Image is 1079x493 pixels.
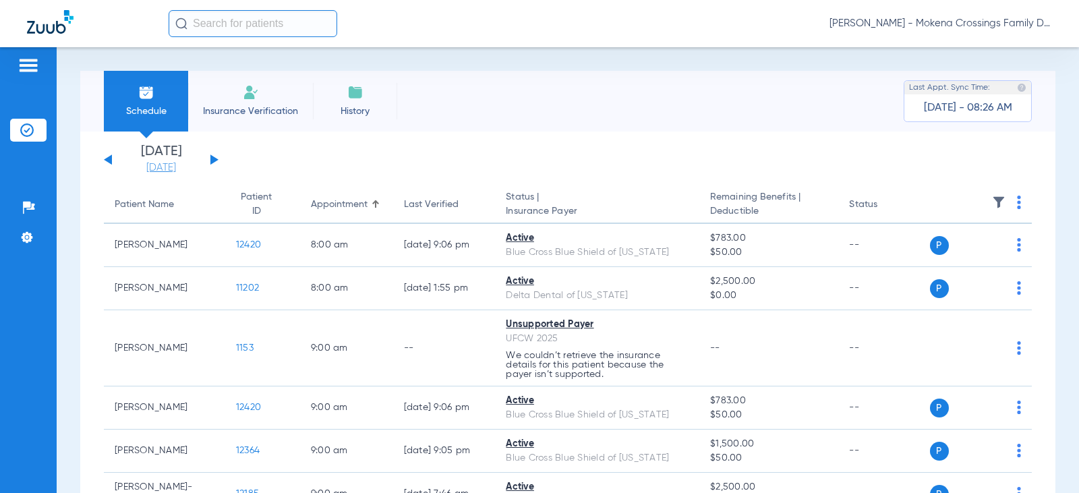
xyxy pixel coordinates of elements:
div: Active [506,437,689,451]
span: $50.00 [710,408,827,422]
th: Remaining Benefits | [699,186,838,224]
td: [DATE] 9:05 PM [393,430,496,473]
div: Blue Cross Blue Shield of [US_STATE] [506,408,689,422]
span: 11202 [236,283,259,293]
td: -- [838,267,929,310]
td: -- [838,430,929,473]
span: P [930,442,949,461]
span: Insurance Payer [506,204,689,219]
p: We couldn’t retrieve the insurance details for this patient because the payer isn’t supported. [506,351,689,379]
img: group-dot-blue.svg [1017,238,1021,252]
span: Schedule [114,105,178,118]
span: $0.00 [710,289,827,303]
td: -- [838,310,929,386]
td: -- [838,386,929,430]
td: -- [838,224,929,267]
div: Appointment [311,198,368,212]
td: [PERSON_NAME] [104,267,225,310]
img: last sync help info [1017,83,1026,92]
div: Last Verified [404,198,459,212]
img: Search Icon [175,18,187,30]
span: $50.00 [710,451,827,465]
span: 1153 [236,343,254,353]
th: Status | [495,186,699,224]
td: [PERSON_NAME] [104,224,225,267]
span: P [930,236,949,255]
span: Last Appt. Sync Time: [909,81,990,94]
span: $2,500.00 [710,274,827,289]
div: Blue Cross Blue Shield of [US_STATE] [506,245,689,260]
span: [PERSON_NAME] - Mokena Crossings Family Dental [829,17,1052,30]
td: [PERSON_NAME] [104,430,225,473]
div: Patient ID [236,190,289,219]
div: Blue Cross Blue Shield of [US_STATE] [506,451,689,465]
li: [DATE] [121,145,202,175]
span: $50.00 [710,245,827,260]
span: -- [710,343,720,353]
span: $783.00 [710,231,827,245]
img: filter.svg [992,196,1005,209]
span: Insurance Verification [198,105,303,118]
img: History [347,84,363,100]
td: 8:00 AM [300,224,393,267]
div: Patient Name [115,198,174,212]
div: Unsupported Payer [506,318,689,332]
div: Active [506,394,689,408]
input: Search for patients [169,10,337,37]
div: Last Verified [404,198,485,212]
div: Active [506,274,689,289]
td: 8:00 AM [300,267,393,310]
td: -- [393,310,496,386]
span: Deductible [710,204,827,219]
div: Patient Name [115,198,214,212]
img: Zuub Logo [27,10,74,34]
td: [DATE] 1:55 PM [393,267,496,310]
div: Appointment [311,198,382,212]
th: Status [838,186,929,224]
img: hamburger-icon [18,57,39,74]
span: [DATE] - 08:26 AM [924,101,1012,115]
span: P [930,279,949,298]
img: group-dot-blue.svg [1017,341,1021,355]
span: P [930,399,949,417]
span: $783.00 [710,394,827,408]
span: 12364 [236,446,260,455]
img: group-dot-blue.svg [1017,281,1021,295]
td: [DATE] 9:06 PM [393,386,496,430]
div: UFCW 2025 [506,332,689,346]
span: History [323,105,387,118]
a: [DATE] [121,161,202,175]
img: Schedule [138,84,154,100]
img: group-dot-blue.svg [1017,401,1021,414]
td: [PERSON_NAME] [104,310,225,386]
div: Patient ID [236,190,277,219]
img: group-dot-blue.svg [1017,196,1021,209]
div: Delta Dental of [US_STATE] [506,289,689,303]
td: 9:00 AM [300,386,393,430]
span: $1,500.00 [710,437,827,451]
td: 9:00 AM [300,430,393,473]
div: Active [506,231,689,245]
td: [PERSON_NAME] [104,386,225,430]
span: 12420 [236,403,261,412]
img: group-dot-blue.svg [1017,444,1021,457]
span: 12420 [236,240,261,250]
img: Manual Insurance Verification [243,84,259,100]
td: 9:00 AM [300,310,393,386]
td: [DATE] 9:06 PM [393,224,496,267]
